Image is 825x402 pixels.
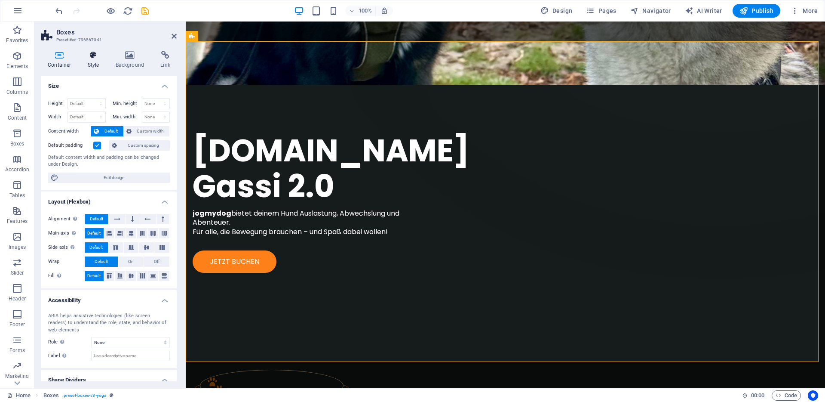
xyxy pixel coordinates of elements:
button: Default [85,271,104,281]
label: Content width [48,126,91,136]
button: Publish [733,4,780,18]
span: 00 00 [751,390,764,401]
p: Tables [9,192,25,199]
span: : [757,392,758,399]
span: . preset-boxes-v3-yoga [62,390,106,401]
p: Footer [9,321,25,328]
h4: Background [109,51,154,69]
span: AI Writer [685,6,722,15]
h3: Preset #ed-796567041 [56,36,159,44]
span: More [791,6,818,15]
span: Custom spacing [120,140,167,151]
label: Label [48,351,91,361]
h4: Shape Dividers [41,370,177,385]
div: Default content width and padding can be changed under Design. [48,154,170,168]
span: Navigator [630,6,671,15]
label: Min. height [113,101,142,106]
label: Fill [48,271,85,281]
span: Click to select. Double-click to edit [43,390,59,401]
h4: Size [41,76,177,91]
label: Min. width [113,114,142,119]
h4: Layout (Flexbox) [41,192,177,207]
button: reload [123,6,133,16]
button: Custom spacing [109,140,170,151]
span: On [128,257,134,267]
label: Main axis [48,228,85,238]
p: Favorites [6,37,28,44]
a: Click to cancel selection. Double-click to open Pages [7,390,31,401]
button: Navigator [627,4,675,18]
button: Default [85,242,108,253]
i: Save (Ctrl+S) [140,6,150,16]
button: Usercentrics [808,390,818,401]
span: Default [87,228,101,238]
button: More [787,4,821,18]
i: On resize automatically adjust zoom level to fit chosen device. [380,7,388,15]
button: Design [537,4,576,18]
nav: breadcrumb [43,390,114,401]
p: Marketing [5,373,29,380]
span: Code [776,390,797,401]
button: AI Writer [681,4,726,18]
h4: Style [81,51,109,69]
label: Default padding [48,140,93,151]
p: Header [9,295,26,302]
span: Default [89,242,103,253]
h4: Link [154,51,177,69]
button: On [118,257,144,267]
p: Images [9,244,26,250]
button: Edit design [48,173,170,183]
i: Reload page [123,6,133,16]
span: Design [540,6,573,15]
h4: Container [41,51,81,69]
button: Custom width [124,126,170,136]
p: Columns [6,89,28,96]
span: Role [48,337,67,347]
p: Elements [6,63,28,70]
p: Features [7,218,28,225]
span: Default [95,257,108,267]
label: Side axis [48,242,85,253]
label: Alignment [48,214,85,224]
span: Edit design [61,173,167,183]
span: Default [101,126,121,136]
span: Default [90,214,103,224]
input: Use a descriptive name [91,351,170,361]
h4: Accessibility [41,290,177,306]
button: Off [144,257,169,267]
span: Pages [586,6,616,15]
h6: Session time [742,390,765,401]
button: Pages [583,4,620,18]
p: Forms [9,347,25,354]
label: Width [48,114,67,119]
button: Default [91,126,123,136]
h6: 100% [358,6,372,16]
button: Click here to leave preview mode and continue editing [105,6,116,16]
h2: Boxes [56,28,177,36]
span: Publish [739,6,773,15]
i: This element is a customizable preset [110,393,113,398]
label: Wrap [48,257,85,267]
p: Accordion [5,166,29,173]
div: ARIA helps assistive technologies (like screen readers) to understand the role, state, and behavi... [48,312,170,334]
button: Default [85,214,108,224]
label: Height [48,101,67,106]
button: Code [772,390,801,401]
button: Default [85,257,118,267]
div: Design (Ctrl+Alt+Y) [537,4,576,18]
button: 100% [345,6,376,16]
span: Default [87,271,101,281]
button: undo [54,6,64,16]
p: Boxes [10,140,25,147]
button: Default [85,228,104,238]
span: Custom width [134,126,167,136]
p: Slider [11,269,24,276]
span: Off [154,257,159,267]
button: save [140,6,150,16]
p: Content [8,114,27,121]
